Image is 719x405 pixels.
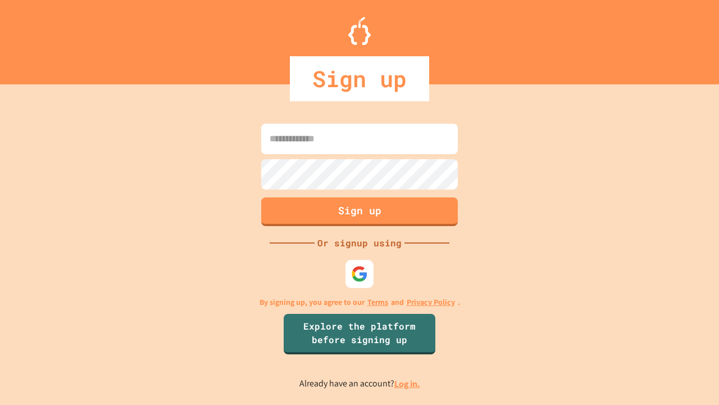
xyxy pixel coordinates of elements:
[315,236,404,250] div: Or signup using
[261,197,458,226] button: Sign up
[290,56,429,101] div: Sign up
[299,377,420,391] p: Already have an account?
[407,296,455,308] a: Privacy Policy
[367,296,388,308] a: Terms
[284,314,435,354] a: Explore the platform before signing up
[348,17,371,45] img: Logo.svg
[260,296,460,308] p: By signing up, you agree to our and .
[394,378,420,390] a: Log in.
[351,265,368,282] img: google-icon.svg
